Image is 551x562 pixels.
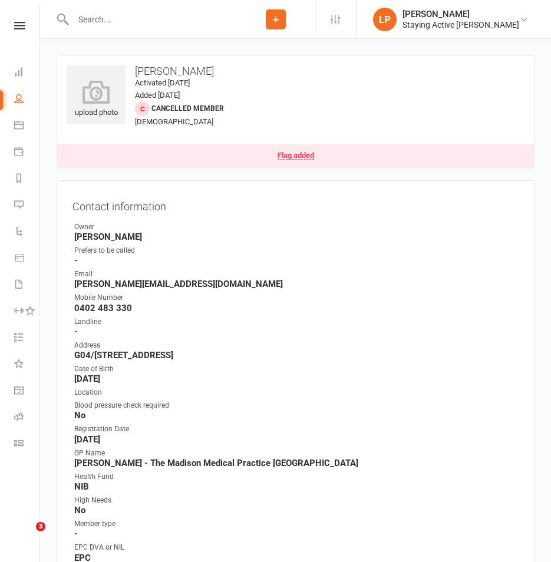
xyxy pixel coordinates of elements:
a: Payments [14,140,41,166]
a: Class kiosk mode [14,431,41,458]
a: People [14,87,41,113]
time: Activated [DATE] [135,78,190,87]
strong: No [74,505,519,515]
strong: NIB [74,481,519,492]
strong: [DATE] [74,373,519,384]
a: Dashboard [14,60,41,87]
div: Health Fund [74,471,519,482]
div: Prefers to be called [74,245,519,256]
div: upload photo [67,80,126,119]
div: Member type [74,518,519,530]
strong: - [74,326,519,337]
a: What's New [14,352,41,378]
strong: [PERSON_NAME] [74,232,519,242]
div: Location [74,387,519,398]
div: Email [74,269,519,280]
div: Owner [74,222,519,233]
time: Added [DATE] [135,91,180,100]
strong: [PERSON_NAME] - The Madison Medical Practice [GEOGRAPHIC_DATA] [74,458,519,468]
div: Blood pressure check required [74,400,519,411]
a: Reports [14,166,41,193]
div: Registration Date [74,424,519,435]
a: Calendar [14,113,41,140]
strong: [DATE] [74,434,519,445]
div: High Needs [74,495,519,506]
strong: 0402 483 330 [74,303,519,313]
a: General attendance kiosk mode [14,378,41,405]
div: Staying Active [PERSON_NAME] [402,19,519,30]
div: Address [74,340,519,351]
strong: - [74,528,519,539]
iframe: Intercom live chat [12,522,40,550]
h3: [PERSON_NAME] [67,65,524,77]
strong: - [74,255,519,266]
div: Date of Birth [74,363,519,375]
span: [DEMOGRAPHIC_DATA] [135,117,213,126]
div: [PERSON_NAME] [402,9,519,19]
div: Flag added [278,151,314,160]
a: Product Sales [14,246,41,272]
h3: Contact information [72,196,519,213]
a: Roll call kiosk mode [14,405,41,431]
div: GP Name [74,448,519,459]
div: Mobile Number [74,292,519,303]
strong: [PERSON_NAME][EMAIL_ADDRESS][DOMAIN_NAME] [74,279,519,289]
div: LP [373,8,397,31]
span: 3 [36,522,45,531]
span: Cancelled member [151,104,224,113]
div: Landline [74,316,519,328]
div: EPC DVA or NIL [74,542,519,553]
strong: G04/[STREET_ADDRESS] [74,350,519,361]
strong: No [74,410,519,421]
input: Search... [70,11,236,28]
